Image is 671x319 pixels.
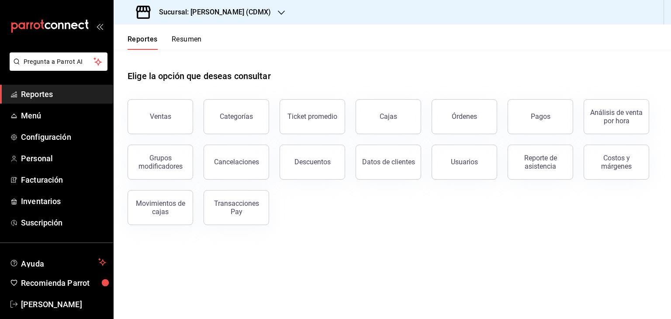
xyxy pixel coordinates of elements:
[96,23,103,30] button: open_drawer_menu
[432,99,497,134] button: Órdenes
[380,112,397,121] div: Cajas
[204,190,269,225] button: Transacciones Pay
[508,145,573,180] button: Reporte de asistencia
[356,99,421,134] button: Cajas
[584,99,649,134] button: Análisis de venta por hora
[128,190,193,225] button: Movimientos de cajas
[432,145,497,180] button: Usuarios
[21,153,106,164] span: Personal
[362,158,415,166] div: Datos de clientes
[128,99,193,134] button: Ventas
[513,154,567,170] div: Reporte de asistencia
[24,57,94,66] span: Pregunta a Parrot AI
[21,195,106,207] span: Inventarios
[508,99,573,134] button: Pagos
[287,112,337,121] div: Ticket promedio
[294,158,331,166] div: Descuentos
[128,145,193,180] button: Grupos modificadores
[452,112,477,121] div: Órdenes
[220,112,253,121] div: Categorías
[204,99,269,134] button: Categorías
[280,145,345,180] button: Descuentos
[6,63,107,73] a: Pregunta a Parrot AI
[21,110,106,121] span: Menú
[589,108,643,125] div: Análisis de venta por hora
[21,217,106,229] span: Suscripción
[21,88,106,100] span: Reportes
[133,154,187,170] div: Grupos modificadores
[214,158,259,166] div: Cancelaciones
[152,7,271,17] h3: Sucursal: [PERSON_NAME] (CDMX)
[451,158,478,166] div: Usuarios
[280,99,345,134] button: Ticket promedio
[589,154,643,170] div: Costos y márgenes
[584,145,649,180] button: Costos y márgenes
[128,35,158,50] button: Reportes
[172,35,202,50] button: Resumen
[21,298,106,310] span: [PERSON_NAME]
[10,52,107,71] button: Pregunta a Parrot AI
[21,277,106,289] span: Recomienda Parrot
[356,145,421,180] button: Datos de clientes
[21,174,106,186] span: Facturación
[128,35,202,50] div: navigation tabs
[150,112,171,121] div: Ventas
[21,131,106,143] span: Configuración
[128,69,271,83] h1: Elige la opción que deseas consultar
[133,199,187,216] div: Movimientos de cajas
[209,199,263,216] div: Transacciones Pay
[21,257,95,267] span: Ayuda
[204,145,269,180] button: Cancelaciones
[531,112,550,121] div: Pagos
